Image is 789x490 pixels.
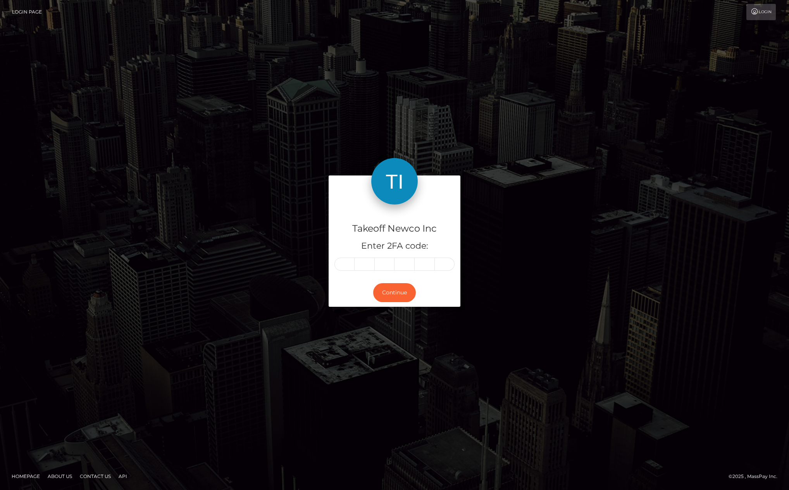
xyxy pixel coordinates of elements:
h5: Enter 2FA code: [334,240,455,252]
h4: Takeoff Newco Inc [334,222,455,236]
a: Homepage [9,470,43,482]
button: Continue [373,283,416,302]
img: Takeoff Newco Inc [371,158,418,205]
a: API [115,470,130,482]
a: Login [746,4,776,20]
a: Contact Us [77,470,114,482]
a: About Us [45,470,75,482]
div: © 2025 , MassPay Inc. [729,472,783,481]
a: Login Page [12,4,42,20]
